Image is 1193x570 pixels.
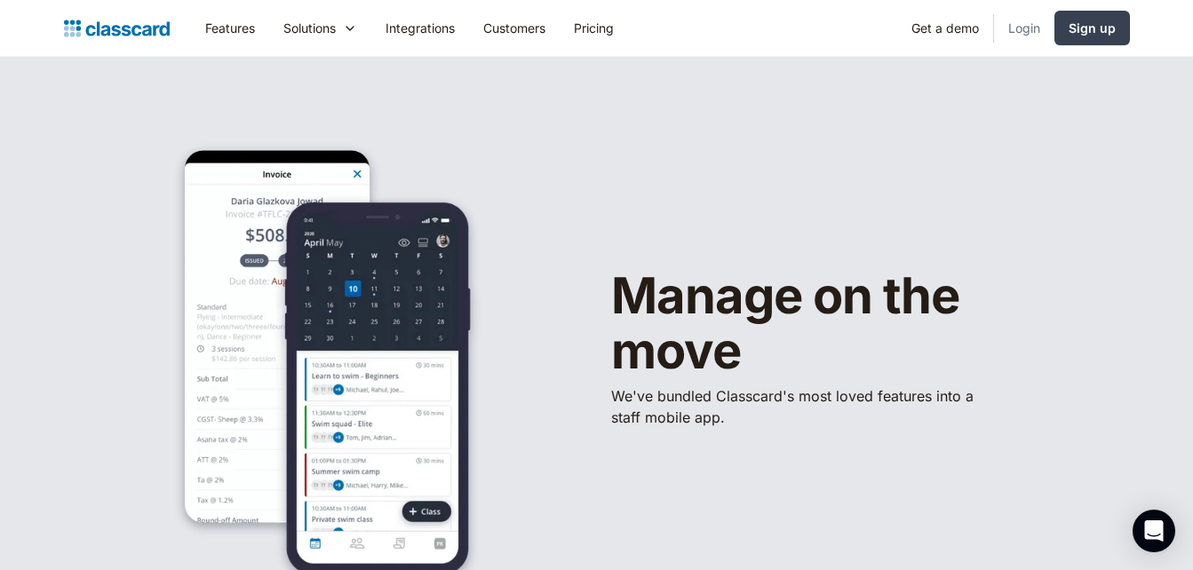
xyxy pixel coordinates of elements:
[269,8,371,48] div: Solutions
[994,8,1054,48] a: Login
[1054,11,1130,45] a: Sign up
[1069,19,1116,37] div: Sign up
[1133,510,1175,552] div: Open Intercom Messenger
[897,8,993,48] a: Get a demo
[560,8,628,48] a: Pricing
[611,269,1073,378] h1: Manage on the move
[64,16,170,41] a: home
[611,385,984,428] p: We've bundled ​Classcard's most loved features into a staff mobile app.
[469,8,560,48] a: Customers
[283,19,336,37] div: Solutions
[371,8,469,48] a: Integrations
[191,8,269,48] a: Features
